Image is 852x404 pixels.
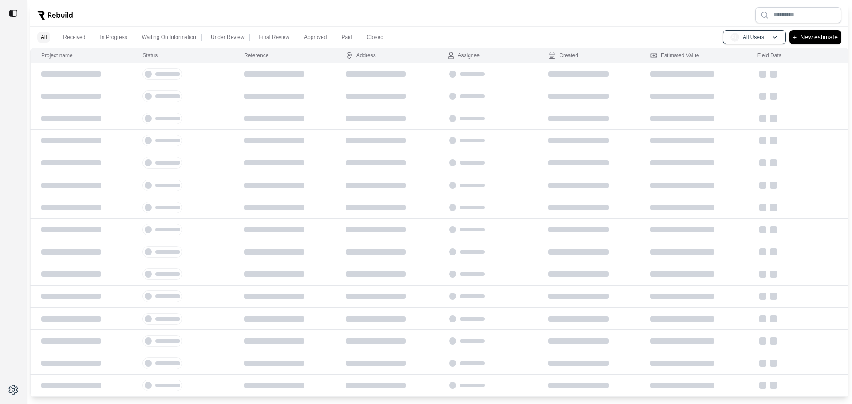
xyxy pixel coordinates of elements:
span: AU [730,33,739,42]
p: All Users [743,34,764,41]
p: Approved [304,34,327,41]
div: Field Data [757,52,782,59]
p: Paid [341,34,352,41]
div: Reference [244,52,268,59]
p: Under Review [211,34,244,41]
p: Received [63,34,85,41]
div: Estimated Value [650,52,699,59]
div: Address [346,52,376,59]
img: Rebuild [37,11,73,20]
p: Closed [367,34,383,41]
p: Final Review [259,34,289,41]
p: + [793,32,797,43]
div: Project name [41,52,73,59]
p: Waiting On Information [142,34,196,41]
button: AUAll Users [723,30,786,44]
p: All [41,34,47,41]
div: Status [142,52,158,59]
div: Created [548,52,578,59]
button: +New estimate [789,30,841,44]
img: toggle sidebar [9,9,18,18]
p: New estimate [800,32,838,43]
div: Assignee [447,52,480,59]
p: In Progress [100,34,127,41]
